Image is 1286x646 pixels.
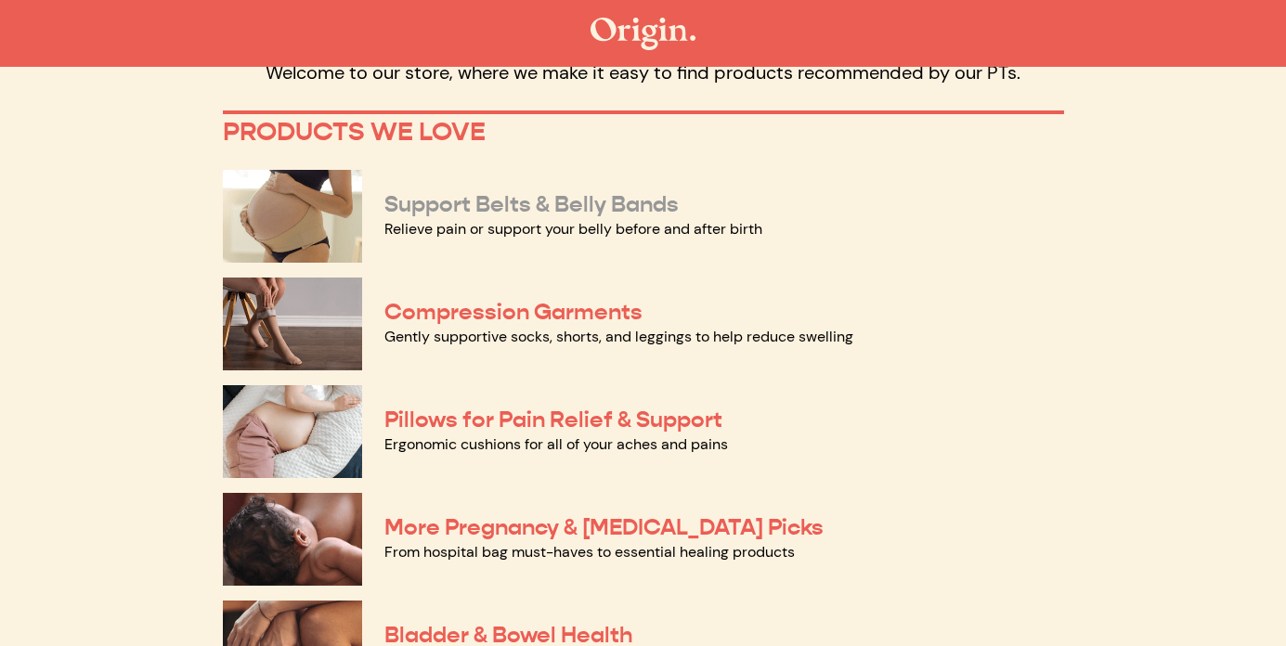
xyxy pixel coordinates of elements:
[223,170,362,263] img: Support Belts & Belly Bands
[384,327,853,346] a: Gently supportive socks, shorts, and leggings to help reduce swelling
[223,493,362,586] img: More Pregnancy & Postpartum Picks
[384,190,679,218] a: Support Belts & Belly Bands
[223,60,1064,84] p: Welcome to our store, where we make it easy to find products recommended by our PTs.
[384,434,728,454] a: Ergonomic cushions for all of your aches and pains
[384,298,643,326] a: Compression Garments
[223,385,362,478] img: Pillows for Pain Relief & Support
[384,513,824,541] a: More Pregnancy & [MEDICAL_DATA] Picks
[384,219,762,239] a: Relieve pain or support your belly before and after birth
[384,542,795,562] a: From hospital bag must-haves to essential healing products
[384,406,722,433] a: Pillows for Pain Relief & Support
[591,18,695,50] img: The Origin Shop
[223,278,362,370] img: Compression Garments
[223,116,1064,148] p: PRODUCTS WE LOVE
